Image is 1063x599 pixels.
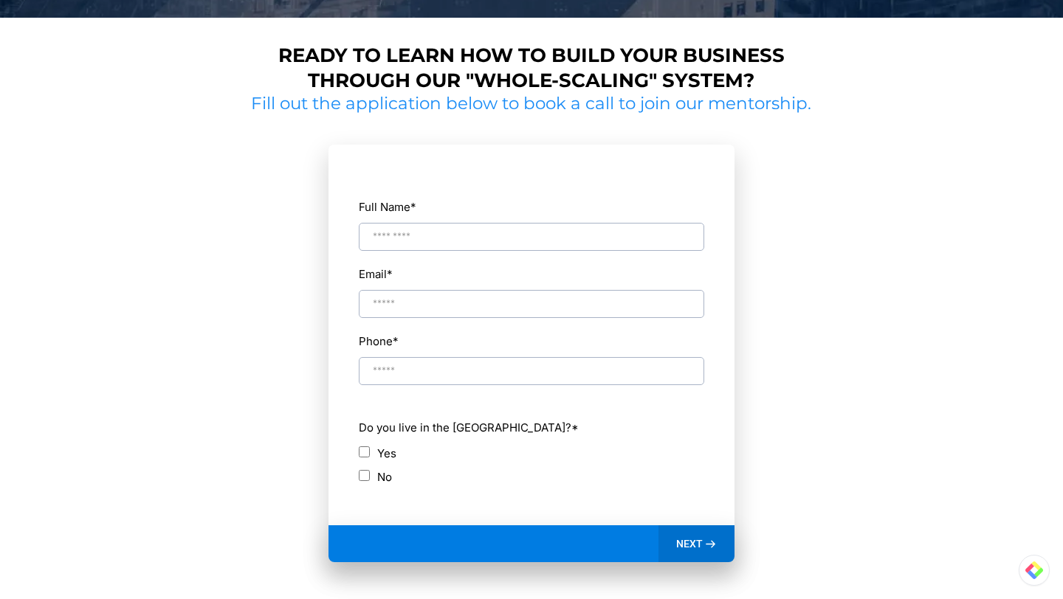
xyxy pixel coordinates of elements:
label: No [377,467,392,487]
strong: Ready to learn how to build your business through our "whole-scaling" system? [278,44,785,92]
label: Phone [359,331,399,351]
h2: Fill out the application below to book a call to join our mentorship. [246,93,817,115]
span: NEXT [676,537,703,550]
label: Email [359,264,393,284]
label: Do you live in the [GEOGRAPHIC_DATA]? [359,418,704,437]
label: Full Name [359,197,416,217]
label: Yes [377,443,396,463]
